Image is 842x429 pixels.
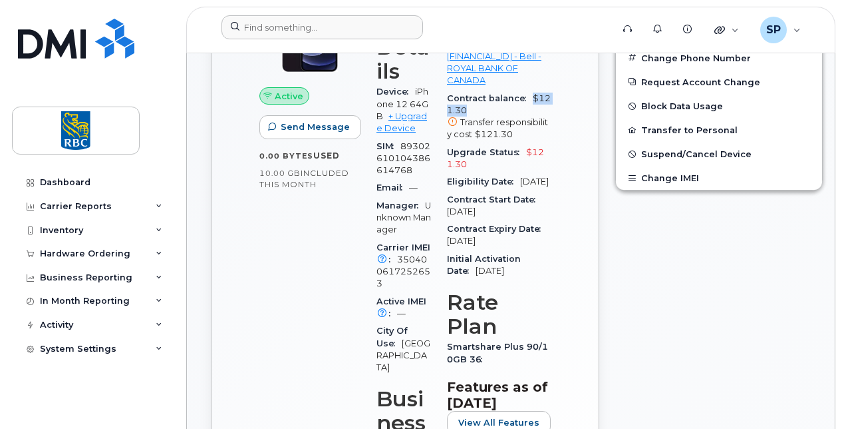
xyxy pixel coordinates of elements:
span: Upgrade Status [447,147,526,157]
button: Change IMEI [616,166,822,190]
span: iPhone 12 64GB [376,87,428,121]
span: Contract Start Date [447,195,542,205]
span: 10.00 GB [259,169,301,178]
span: Contract Expiry Date [447,224,547,234]
button: Transfer to Personal [616,118,822,142]
span: included this month [259,168,349,190]
span: Active IMEI [376,296,426,318]
input: Find something... [221,15,423,39]
span: Transfer responsibility cost [447,117,548,139]
span: SP [766,22,781,38]
button: Request Account Change [616,70,822,94]
span: $121.30 [447,147,544,169]
button: Suspend/Cancel Device [616,142,822,166]
span: [DATE] [476,266,504,276]
span: 350400617252653 [376,254,430,289]
span: used [313,151,340,161]
button: Change Phone Number [616,46,822,70]
button: Block Data Usage [616,94,822,118]
span: [DATE] [447,236,476,246]
span: City Of Use [376,326,408,348]
div: Quicklinks [705,17,748,43]
span: $121.30 [475,129,513,139]
span: — [409,183,418,193]
h3: Features as of [DATE] [447,379,551,411]
span: Device [376,87,415,97]
a: [FINANCIAL_ID] - Bell - ROYAL BANK OF CANADA [447,51,541,86]
span: 0.00 Bytes [259,151,313,161]
a: + Upgrade Device [376,111,427,133]
span: Active [275,90,303,103]
span: Manager [376,201,425,211]
span: [DATE] [447,207,476,216]
span: — [397,308,406,318]
span: Send Message [281,121,350,133]
span: Carrier IMEI [376,242,430,264]
span: View All Features [458,416,539,429]
span: $121.30 [447,93,551,141]
span: 89302610104386614768 [376,141,430,176]
div: Savan Patel [751,17,810,43]
span: [GEOGRAPHIC_DATA] [376,338,430,373]
span: [DATE] [520,177,549,187]
span: Eligibility Date [447,177,520,187]
span: Suspend/Cancel Device [641,149,752,159]
h3: Rate Plan [447,290,551,338]
span: Initial Activation Date [447,254,521,276]
span: SIM [376,141,400,151]
span: Smartshare Plus 90/10GB 36 [447,342,548,364]
span: Email [376,183,409,193]
span: Unknown Manager [376,201,431,235]
span: Contract balance [447,93,533,103]
button: Send Message [259,115,361,139]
